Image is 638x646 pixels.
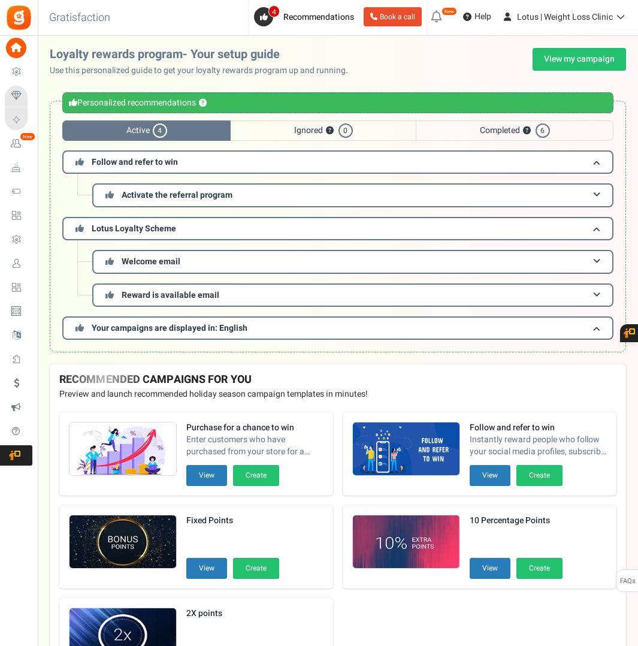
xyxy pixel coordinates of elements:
[254,7,359,26] a: 4 Recommendations
[36,6,123,30] h3: Gratisfaction
[233,465,279,486] button: Create
[92,222,176,235] span: Lotus Loyalty Scheme
[471,11,491,23] span: Help
[470,515,563,527] strong: 10 Percentage Points
[523,127,531,135] button: ?
[470,465,510,486] button: View
[122,189,232,201] span: Activate the referral program
[338,123,353,138] span: 0
[442,7,457,16] em: New
[59,374,616,386] h4: RECOMMENDED CAMPAIGNS FOR YOU
[62,92,613,113] div: Personalized recommendations
[353,515,459,569] img: Recommended Campaigns
[619,570,636,593] span: FAQs
[62,120,231,141] span: Active
[186,515,279,527] strong: Fixed Points
[231,120,416,141] span: Ignored
[122,289,219,301] span: Reward is available email
[50,48,358,61] h2: Loyalty rewards program- Your setup guide
[186,434,323,458] span: Enter customers who have purchased from your store for a chance to win. Increase sales and AOV.
[186,558,227,579] button: View
[69,422,176,476] img: Recommended Campaigns
[50,65,358,77] p: Use this personalized guide to get your loyalty rewards program up and running.
[470,422,607,434] strong: Follow and refer to win
[416,120,613,141] span: Completed
[533,48,626,71] a: View my campaign
[92,322,247,334] span: Your campaigns are displayed in: English
[5,4,32,31] img: Gratisfaction
[20,132,35,141] em: New
[536,123,550,138] span: 6
[353,422,459,476] img: Recommended Campaigns
[283,11,354,23] span: Recommendations
[92,156,178,168] span: Follow and refer to win
[59,388,616,400] p: Preview and launch recommended holiday season campaign templates in minutes!
[268,5,280,17] span: 4
[516,465,563,486] button: Create
[364,7,422,26] a: Book a call
[516,558,563,579] button: Create
[199,99,207,107] button: ?
[122,255,180,268] span: Welcome email
[186,422,323,434] strong: Purchase for a chance to win
[233,558,279,579] button: Create
[458,7,496,26] a: Help
[470,434,607,458] span: Instantly reward people who follow your social media profiles, subscribe to your newsletters and ...
[517,11,613,23] span: Lotus | Weight Loss Clinic
[470,558,510,579] button: View
[153,123,167,138] span: 4
[186,465,227,486] button: View
[186,608,279,620] strong: 2X points
[326,127,334,135] button: ?
[5,134,32,154] a: New
[69,515,176,569] img: Recommended Campaigns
